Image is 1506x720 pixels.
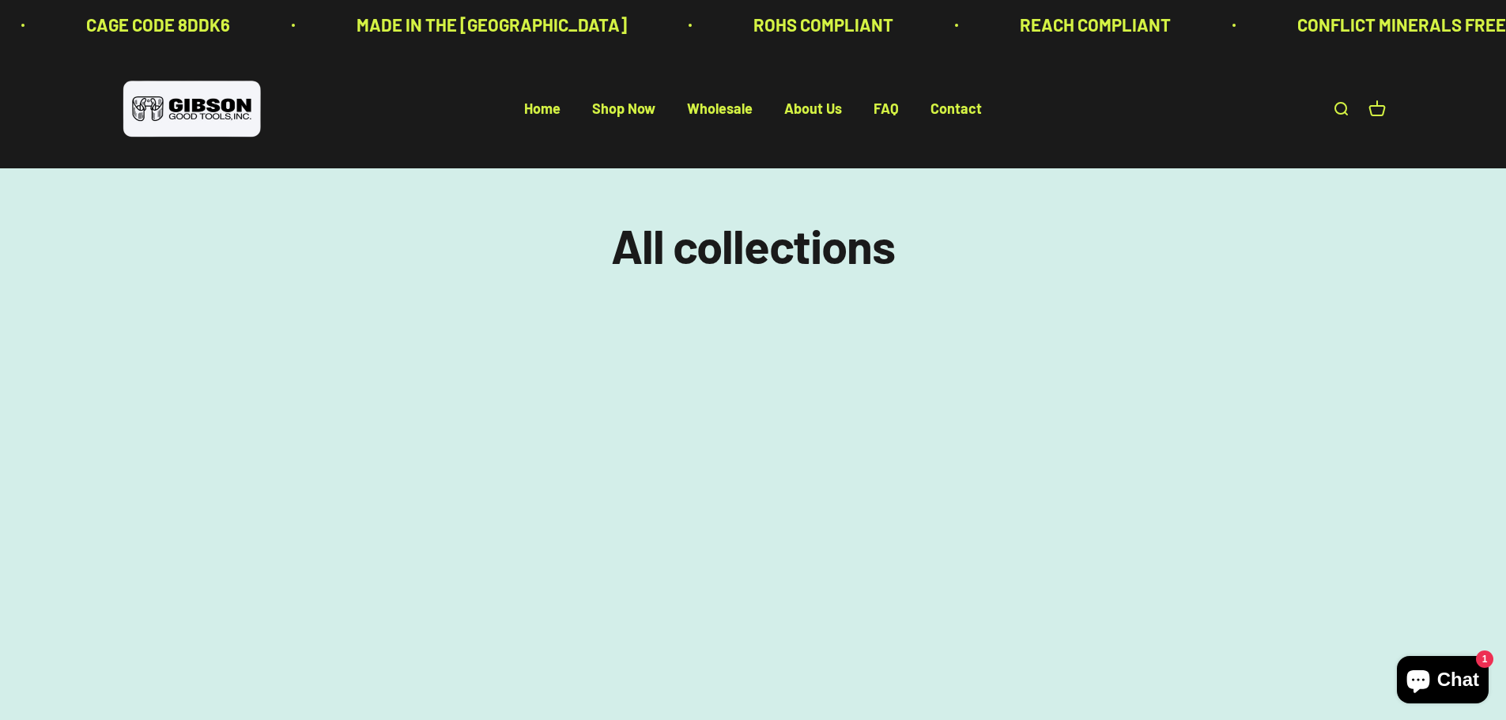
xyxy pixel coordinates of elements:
[930,100,982,118] a: Contact
[1020,11,1171,39] p: REACH COMPLIANT
[1392,656,1493,707] inbox-online-store-chat: Shopify online store chat
[524,100,561,118] a: Home
[784,100,842,118] a: About Us
[874,100,899,118] a: FAQ
[687,100,753,118] a: Wholesale
[753,11,893,39] p: ROHS COMPLIANT
[121,219,1386,271] h1: All collections
[1297,11,1506,39] p: CONFLICT MINERALS FREE
[357,11,627,39] p: MADE IN THE [GEOGRAPHIC_DATA]
[592,100,655,118] a: Shop Now
[86,11,230,39] p: CAGE CODE 8DDK6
